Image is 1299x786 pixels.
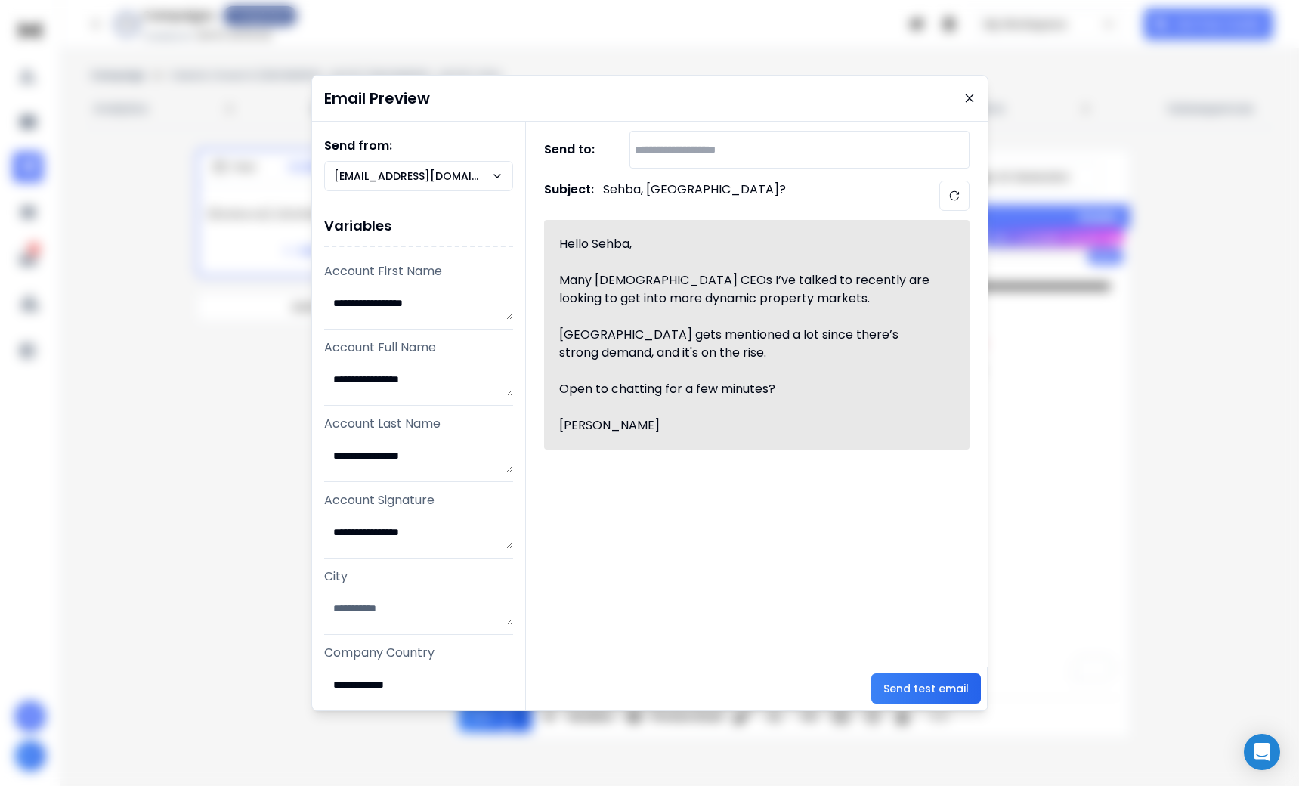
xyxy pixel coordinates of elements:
button: Send test email [871,673,981,704]
p: Account First Name [324,262,513,280]
div: Hello Sehba, Many [DEMOGRAPHIC_DATA] CEOs I’ve talked to recently are looking to get into more dy... [559,235,937,435]
p: Company Country [324,644,513,662]
h1: Send from: [324,137,513,155]
p: Account Signature [324,491,513,509]
p: Sehba, [GEOGRAPHIC_DATA]? [603,181,786,211]
h1: Subject: [544,181,594,211]
p: [EMAIL_ADDRESS][DOMAIN_NAME] [334,169,491,184]
h1: Email Preview [324,88,430,109]
p: Account Last Name [324,415,513,433]
h1: Variables [324,206,513,247]
p: Account Full Name [324,339,513,357]
p: City [324,568,513,586]
div: Open Intercom Messenger [1244,734,1280,770]
h1: Send to: [544,141,605,159]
